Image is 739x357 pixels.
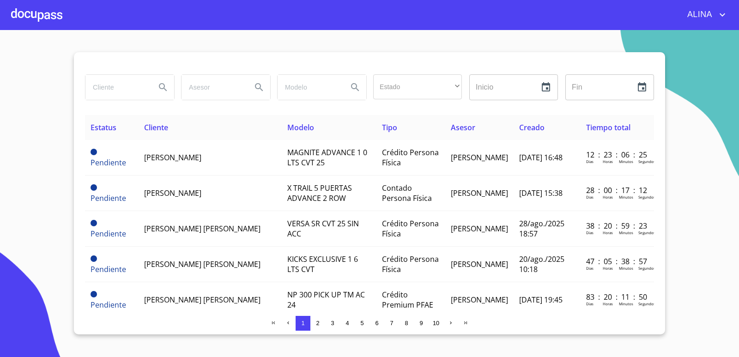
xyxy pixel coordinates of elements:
button: 2 [310,316,325,331]
p: Minutos [619,159,633,164]
p: Minutos [619,266,633,271]
p: Segundos [638,230,655,235]
span: 1 [301,320,304,327]
span: Pendiente [91,157,126,168]
span: VERSA SR CVT 25 SIN ACC [287,218,359,239]
span: Creado [519,122,545,133]
span: 6 [375,320,378,327]
span: [PERSON_NAME] [PERSON_NAME] [144,295,260,305]
input: search [85,75,148,100]
span: Tiempo total [586,122,630,133]
p: Dias [586,159,594,164]
span: KICKS EXCLUSIVE 1 6 LTS CVT [287,254,358,274]
span: [PERSON_NAME] [PERSON_NAME] [144,224,260,234]
span: Pendiente [91,300,126,310]
span: [DATE] 15:38 [519,188,563,198]
span: Contado Persona Física [382,183,432,203]
span: 7 [390,320,393,327]
span: Crédito Persona Física [382,147,439,168]
button: 4 [340,316,355,331]
p: Horas [603,301,613,306]
button: 3 [325,316,340,331]
span: [PERSON_NAME] [PERSON_NAME] [144,259,260,269]
p: Horas [603,194,613,200]
span: 28/ago./2025 18:57 [519,218,564,239]
span: Pendiente [91,193,126,203]
p: Dias [586,194,594,200]
p: 28 : 00 : 17 : 12 [586,185,648,195]
p: Minutos [619,301,633,306]
p: Dias [586,266,594,271]
p: 83 : 20 : 11 : 50 [586,292,648,302]
span: Crédito Persona Física [382,254,439,274]
button: 6 [369,316,384,331]
span: [PERSON_NAME] [451,224,508,234]
span: MAGNITE ADVANCE 1 0 LTS CVT 25 [287,147,367,168]
span: [PERSON_NAME] [451,188,508,198]
span: [PERSON_NAME] [144,152,201,163]
span: Modelo [287,122,314,133]
span: Pendiente [91,184,97,191]
button: 10 [429,316,443,331]
button: Search [344,76,366,98]
span: [PERSON_NAME] [451,295,508,305]
span: Pendiente [91,229,126,239]
span: [PERSON_NAME] [451,152,508,163]
span: Pendiente [91,220,97,226]
span: [PERSON_NAME] [451,259,508,269]
p: 38 : 20 : 59 : 23 [586,221,648,231]
span: 3 [331,320,334,327]
p: Horas [603,159,613,164]
input: search [278,75,340,100]
p: Segundos [638,159,655,164]
span: Pendiente [91,291,97,297]
span: 8 [405,320,408,327]
span: 10 [433,320,439,327]
span: [DATE] 16:48 [519,152,563,163]
span: Crédito Premium PFAE [382,290,433,310]
p: 12 : 23 : 06 : 25 [586,150,648,160]
p: Segundos [638,301,655,306]
button: Search [248,76,270,98]
button: 1 [296,316,310,331]
span: Pendiente [91,264,126,274]
span: [PERSON_NAME] [144,188,201,198]
span: Crédito Persona Física [382,218,439,239]
span: 2 [316,320,319,327]
p: Minutos [619,230,633,235]
span: 5 [360,320,363,327]
span: X TRAIL 5 PUERTAS ADVANCE 2 ROW [287,183,352,203]
span: Estatus [91,122,116,133]
span: 9 [419,320,423,327]
p: Horas [603,266,613,271]
span: [DATE] 19:45 [519,295,563,305]
button: Search [152,76,174,98]
span: NP 300 PICK UP TM AC 24 [287,290,365,310]
p: Dias [586,230,594,235]
span: Cliente [144,122,168,133]
span: Tipo [382,122,397,133]
span: Pendiente [91,255,97,262]
p: Minutos [619,194,633,200]
button: 8 [399,316,414,331]
button: 5 [355,316,369,331]
p: Horas [603,230,613,235]
span: Asesor [451,122,475,133]
span: 20/ago./2025 10:18 [519,254,564,274]
p: Segundos [638,194,655,200]
button: account of current user [680,7,728,22]
div: ​ [373,74,462,99]
p: 47 : 05 : 38 : 57 [586,256,648,266]
button: 7 [384,316,399,331]
p: Dias [586,301,594,306]
span: 4 [345,320,349,327]
input: search [182,75,244,100]
p: Segundos [638,266,655,271]
span: Pendiente [91,149,97,155]
span: ALINA [680,7,717,22]
button: 9 [414,316,429,331]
